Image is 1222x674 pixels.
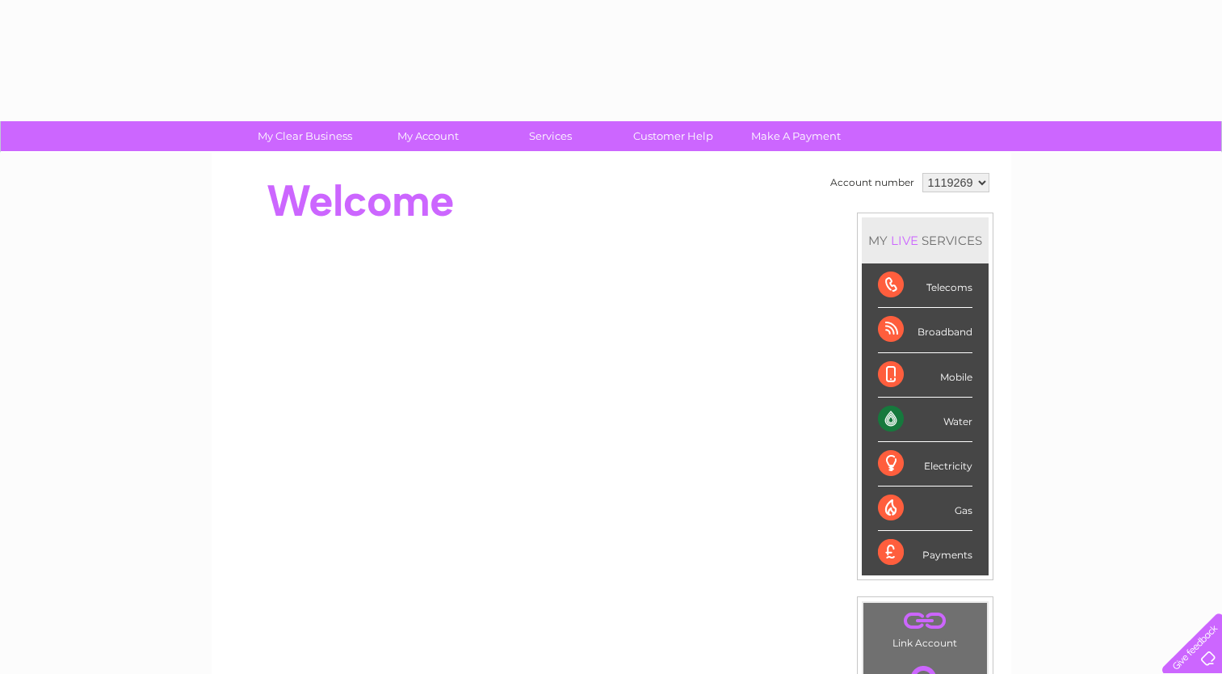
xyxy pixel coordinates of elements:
div: Telecoms [878,263,972,308]
div: Electricity [878,442,972,487]
a: Customer Help [607,121,740,151]
div: MY SERVICES [862,217,989,263]
td: Link Account [863,602,988,653]
a: My Clear Business [238,121,372,151]
div: Gas [878,487,972,531]
a: Make A Payment [729,121,863,151]
div: Mobile [878,353,972,398]
a: Services [484,121,617,151]
div: Water [878,398,972,442]
a: My Account [361,121,494,151]
td: Account number [826,169,918,196]
a: . [867,607,983,635]
div: Broadband [878,308,972,352]
div: Payments [878,531,972,575]
div: LIVE [888,233,922,248]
